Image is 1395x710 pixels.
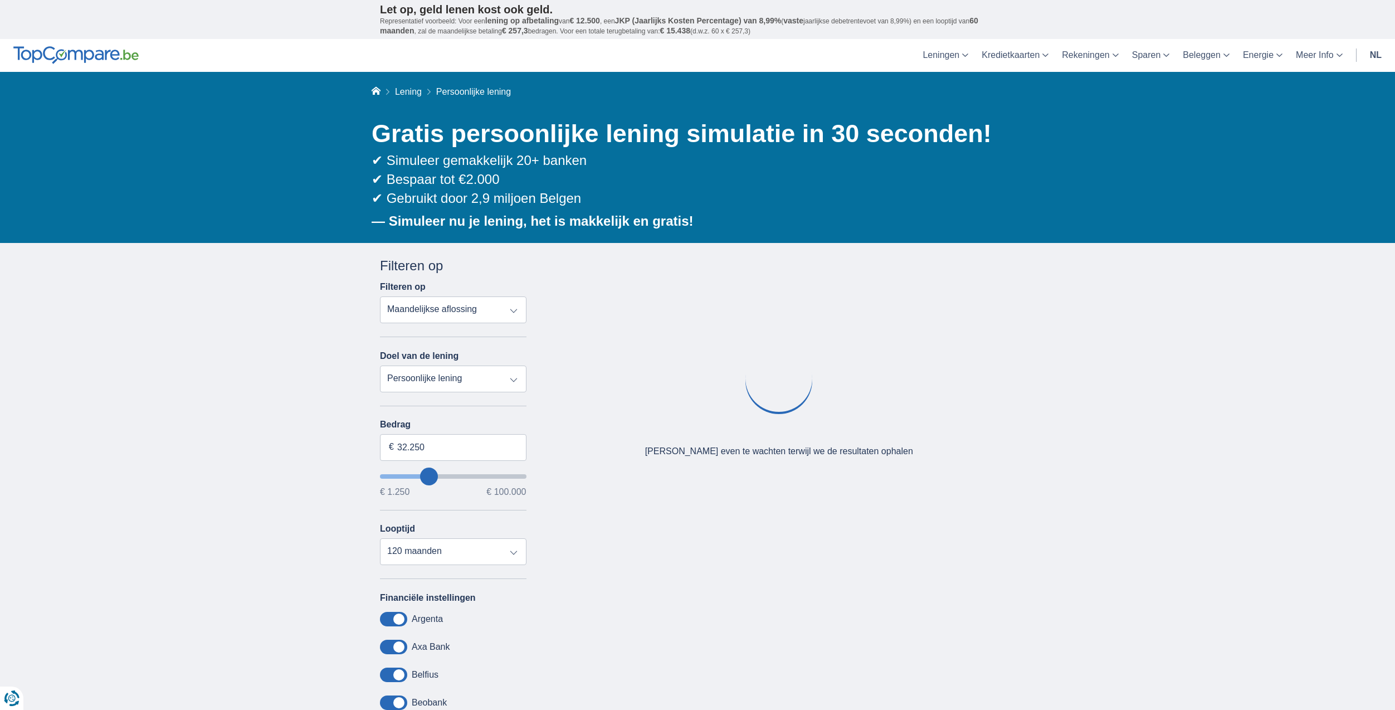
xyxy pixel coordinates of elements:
[1236,39,1289,72] a: Energie
[436,87,511,96] span: Persoonlijke lening
[412,670,438,680] label: Belfius
[372,116,1015,151] h1: Gratis persoonlijke lening simulatie in 30 seconden!
[975,39,1055,72] a: Kredietkaarten
[1363,39,1388,72] a: nl
[645,445,913,458] div: [PERSON_NAME] even te wachten terwijl we de resultaten ophalen
[1055,39,1125,72] a: Rekeningen
[569,16,600,25] span: € 12.500
[380,256,526,275] div: Filteren op
[380,488,409,497] span: € 1.250
[395,87,422,96] a: Lening
[615,16,782,25] span: JKP (Jaarlijks Kosten Percentage) van 8,99%
[380,524,415,534] label: Looptijd
[660,26,690,35] span: € 15.438
[380,420,526,430] label: Bedrag
[412,614,443,624] label: Argenta
[13,46,139,64] img: TopCompare
[380,3,1015,16] p: Let op, geld lenen kost ook geld.
[380,282,426,292] label: Filteren op
[380,474,526,479] input: wantToBorrow
[380,16,1015,36] p: Representatief voorbeeld: Voor een van , een ( jaarlijkse debetrentevoet van 8,99%) en een loopti...
[412,642,450,652] label: Axa Bank
[372,213,694,228] b: — Simuleer nu je lening, het is makkelijk en gratis!
[1289,39,1349,72] a: Meer Info
[372,151,1015,208] div: ✔ Simuleer gemakkelijk 20+ banken ✔ Bespaar tot €2.000 ✔ Gebruikt door 2,9 miljoen Belgen
[380,351,459,361] label: Doel van de lening
[412,698,447,708] label: Beobank
[372,87,381,96] a: Home
[486,488,526,497] span: € 100.000
[485,16,559,25] span: lening op afbetaling
[783,16,803,25] span: vaste
[502,26,528,35] span: € 257,3
[389,441,394,454] span: €
[380,593,476,603] label: Financiële instellingen
[1125,39,1177,72] a: Sparen
[380,16,978,35] span: 60 maanden
[916,39,975,72] a: Leningen
[1176,39,1236,72] a: Beleggen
